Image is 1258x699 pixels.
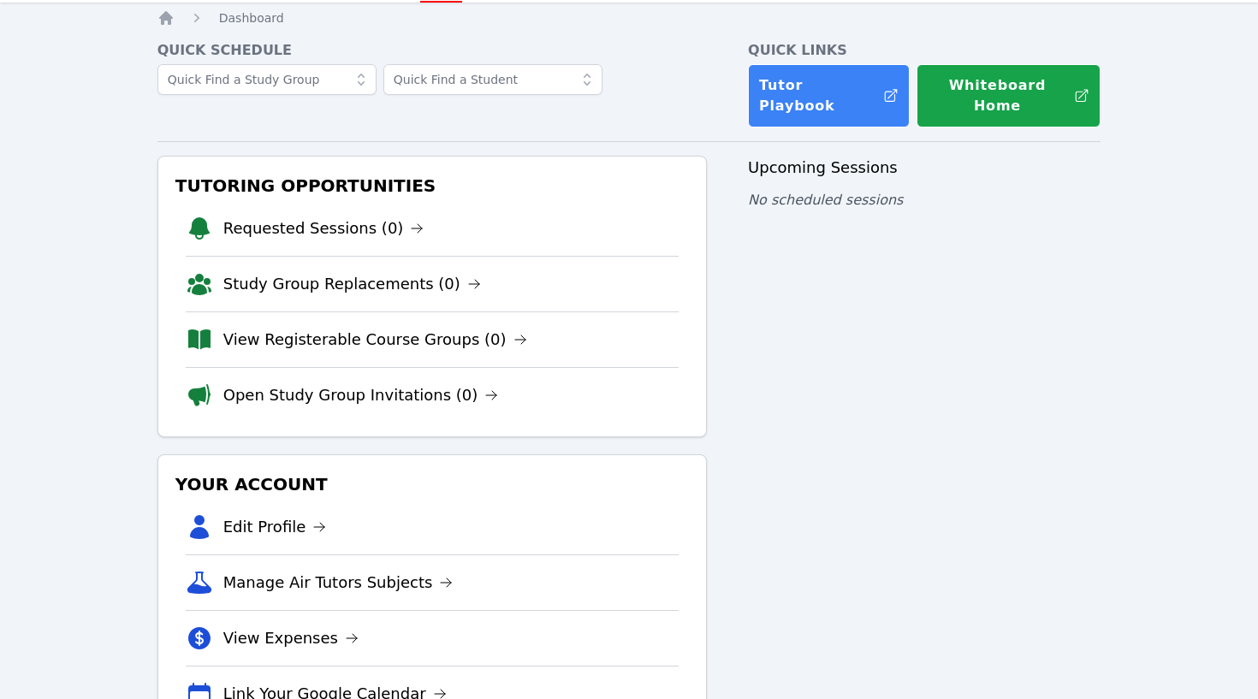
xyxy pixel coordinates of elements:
[223,515,327,539] a: Edit Profile
[748,156,1101,180] h3: Upcoming Sessions
[172,170,692,201] h3: Tutoring Opportunities
[748,192,903,208] span: No scheduled sessions
[157,64,377,95] input: Quick Find a Study Group
[223,216,424,240] a: Requested Sessions (0)
[223,383,499,407] a: Open Study Group Invitations (0)
[223,571,454,595] a: Manage Air Tutors Subjects
[748,64,910,127] a: Tutor Playbook
[223,328,527,352] a: View Registerable Course Groups (0)
[219,9,284,27] a: Dashboard
[157,40,707,61] h4: Quick Schedule
[219,11,284,25] span: Dashboard
[917,64,1101,127] button: Whiteboard Home
[383,64,602,95] input: Quick Find a Student
[172,469,692,500] h3: Your Account
[223,272,481,296] a: Study Group Replacements (0)
[157,9,1101,27] nav: Breadcrumb
[748,40,1101,61] h4: Quick Links
[223,626,359,650] a: View Expenses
